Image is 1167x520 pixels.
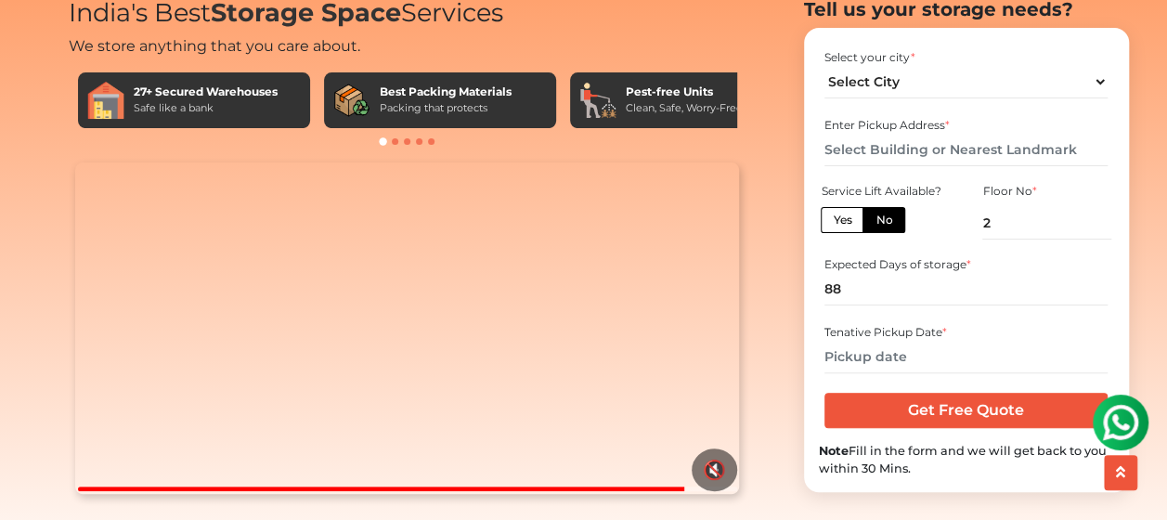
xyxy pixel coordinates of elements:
[134,100,278,116] div: Safe like a bank
[1104,455,1137,490] button: scroll up
[824,273,1108,305] input: Ex: 365
[626,100,743,116] div: Clean, Safe, Worry-Free
[824,256,1108,273] div: Expected Days of storage
[380,84,512,100] div: Best Packing Materials
[824,49,1108,66] div: Select your city
[69,37,360,55] span: We store anything that you care about.
[87,82,124,119] img: 27+ Secured Warehouses
[982,207,1110,240] input: Ex: 4
[821,183,949,200] div: Service Lift Available?
[819,442,1114,477] div: Fill in the form and we will get back to you within 30 Mins.
[824,393,1108,428] input: Get Free Quote
[862,207,905,233] label: No
[824,117,1108,134] div: Enter Pickup Address
[380,100,512,116] div: Packing that protects
[824,341,1108,373] input: Pickup date
[333,82,370,119] img: Best Packing Materials
[626,84,743,100] div: Pest-free Units
[692,448,737,491] button: 🔇
[824,324,1108,341] div: Tenative Pickup Date
[19,19,56,56] img: whatsapp-icon.svg
[821,207,863,233] label: Yes
[982,183,1110,200] div: Floor No
[579,82,616,119] img: Pest-free Units
[134,84,278,100] div: 27+ Secured Warehouses
[824,134,1108,166] input: Select Building or Nearest Landmark
[75,162,739,495] video: Your browser does not support the video tag.
[819,444,849,458] b: Note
